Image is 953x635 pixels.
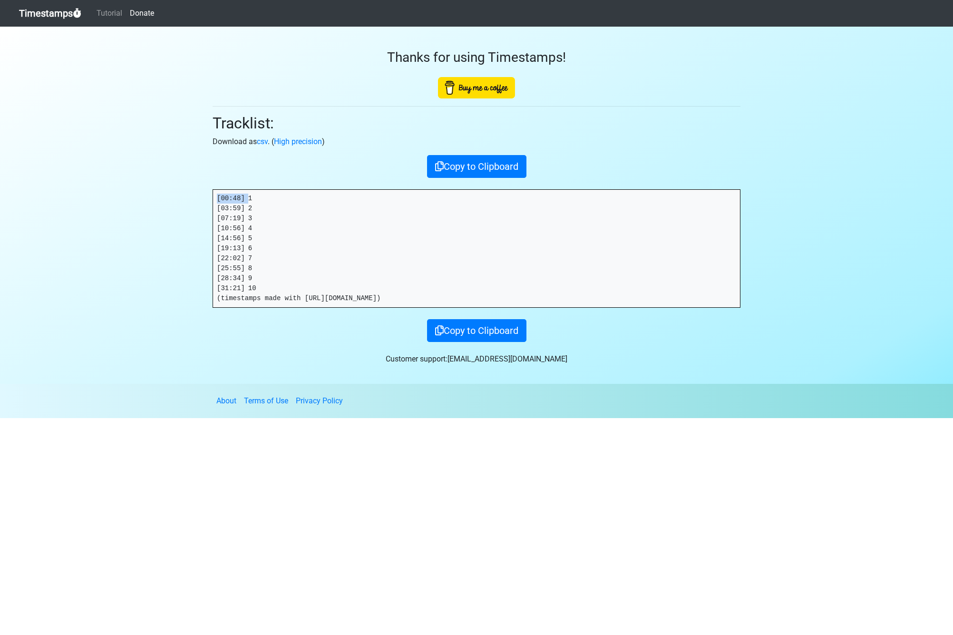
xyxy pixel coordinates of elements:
a: Terms of Use [244,396,288,405]
a: About [216,396,236,405]
button: Copy to Clipboard [427,155,526,178]
h3: Thanks for using Timestamps! [213,49,740,66]
img: Buy Me A Coffee [438,77,515,98]
a: Privacy Policy [296,396,343,405]
a: Donate [126,4,158,23]
button: Copy to Clipboard [427,319,526,342]
a: Tutorial [93,4,126,23]
a: High precision [274,137,322,146]
h2: Tracklist: [213,114,740,132]
pre: [00:48] 1 [03:59] 2 [07:19] 3 [10:56] 4 [14:56] 5 [19:13] 6 [22:02] 7 [25:55] 8 [28:34] 9 [31:21]... [213,190,740,307]
a: Timestamps [19,4,81,23]
a: csv [257,137,268,146]
p: Download as . ( ) [213,136,740,147]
